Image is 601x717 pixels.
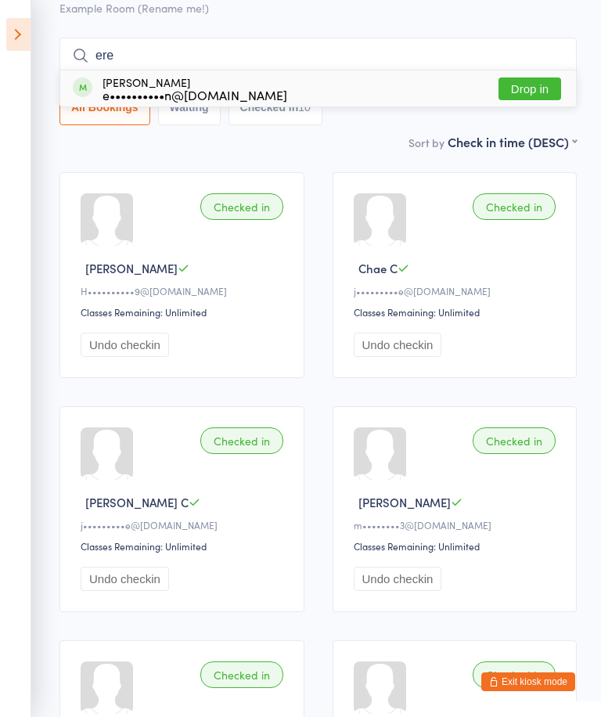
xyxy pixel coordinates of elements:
div: m••••••••3@[DOMAIN_NAME] [354,518,561,531]
div: Classes Remaining: Unlimited [354,305,561,319]
div: [PERSON_NAME] [103,76,287,101]
div: 10 [298,101,311,113]
label: Sort by [408,135,444,150]
div: e••••••••••n@[DOMAIN_NAME] [103,88,287,101]
span: Chae C [358,260,398,276]
div: H••••••••••9@[DOMAIN_NAME] [81,284,288,297]
div: Classes Remaining: Unlimited [81,305,288,319]
div: j•••••••••e@[DOMAIN_NAME] [81,518,288,531]
div: Checked in [473,427,556,454]
span: [PERSON_NAME] [85,260,178,276]
div: Checked in [200,427,283,454]
div: Check in time (DESC) [448,133,577,150]
input: Search [59,38,577,74]
button: Drop in [498,77,561,100]
button: Undo checkin [354,567,442,591]
button: Undo checkin [81,333,169,357]
span: [PERSON_NAME] [358,494,451,510]
div: Classes Remaining: Unlimited [354,539,561,553]
button: All Bookings [59,89,150,125]
div: Classes Remaining: Unlimited [81,539,288,553]
div: Checked in [200,193,283,220]
button: Undo checkin [354,333,442,357]
div: j•••••••••e@[DOMAIN_NAME] [354,284,561,297]
button: Undo checkin [81,567,169,591]
div: Checked in [200,661,283,688]
span: [PERSON_NAME] C [85,494,189,510]
button: Waiting [158,89,221,125]
button: Checked in10 [229,89,322,125]
button: Exit kiosk mode [481,672,575,691]
div: Checked in [473,193,556,220]
div: Checked in [473,661,556,688]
